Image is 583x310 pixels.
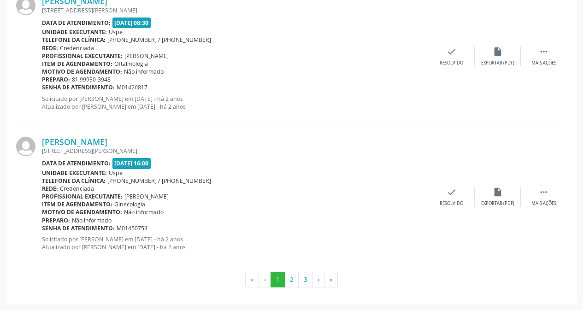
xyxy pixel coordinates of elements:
button: Go to last page [324,272,338,287]
span: Não informado [124,68,164,76]
i: insert_drive_file [493,47,503,57]
span: Não informado [72,216,112,224]
b: Telefone da clínica: [42,177,106,185]
b: Motivo de agendamento: [42,208,122,216]
b: Data de atendimento: [42,159,111,167]
div: Mais ações [531,60,556,66]
b: Profissional executante: [42,193,123,200]
span: [PERSON_NAME] [124,52,169,60]
b: Motivo de agendamento: [42,68,122,76]
span: M01450753 [117,224,147,232]
span: [DATE] 16:00 [112,158,151,169]
img: img [16,137,35,156]
div: [STREET_ADDRESS][PERSON_NAME] [42,6,429,14]
span: Uspe [109,169,123,177]
i:  [539,47,549,57]
button: Go to page 3 [298,272,312,287]
span: Credenciada [60,185,94,193]
span: Não informado [124,208,164,216]
b: Preparo: [42,76,70,83]
i: check [447,187,457,197]
p: Solicitado por [PERSON_NAME] em [DATE] - há 2 anos Atualizado por [PERSON_NAME] em [DATE] - há 2 ... [42,95,429,111]
span: Oftalmologia [114,60,148,68]
button: Go to page 1 [271,272,285,287]
i:  [539,187,549,197]
span: [PHONE_NUMBER] / [PHONE_NUMBER] [107,177,211,185]
span: M01426817 [117,83,147,91]
b: Unidade executante: [42,28,107,36]
button: Go to next page [312,272,324,287]
b: Item de agendamento: [42,200,112,208]
i: check [447,47,457,57]
b: Unidade executante: [42,169,107,177]
b: Data de atendimento: [42,19,111,27]
span: [DATE] 08:30 [112,18,151,28]
span: [PHONE_NUMBER] / [PHONE_NUMBER] [107,36,211,44]
b: Senha de atendimento: [42,83,115,91]
b: Rede: [42,185,58,193]
b: Profissional executante: [42,52,123,60]
b: Telefone da clínica: [42,36,106,44]
a: [PERSON_NAME] [42,137,107,147]
span: Uspe [109,28,123,36]
div: Exportar (PDF) [481,60,514,66]
button: Go to page 2 [284,272,299,287]
span: Ginecologia [114,200,145,208]
b: Preparo: [42,216,70,224]
p: Solicitado por [PERSON_NAME] em [DATE] - há 2 anos Atualizado por [PERSON_NAME] em [DATE] - há 2 ... [42,235,429,251]
span: [PERSON_NAME] [124,193,169,200]
b: Senha de atendimento: [42,224,115,232]
span: Credenciada [60,44,94,52]
div: [STREET_ADDRESS][PERSON_NAME] [42,147,429,155]
b: Rede: [42,44,58,52]
div: Exportar (PDF) [481,200,514,207]
b: Item de agendamento: [42,60,112,68]
i: insert_drive_file [493,187,503,197]
ul: Pagination [16,272,567,287]
div: Resolvido [440,200,463,207]
span: 81 99930-3948 [72,76,111,83]
div: Resolvido [440,60,463,66]
div: Mais ações [531,200,556,207]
